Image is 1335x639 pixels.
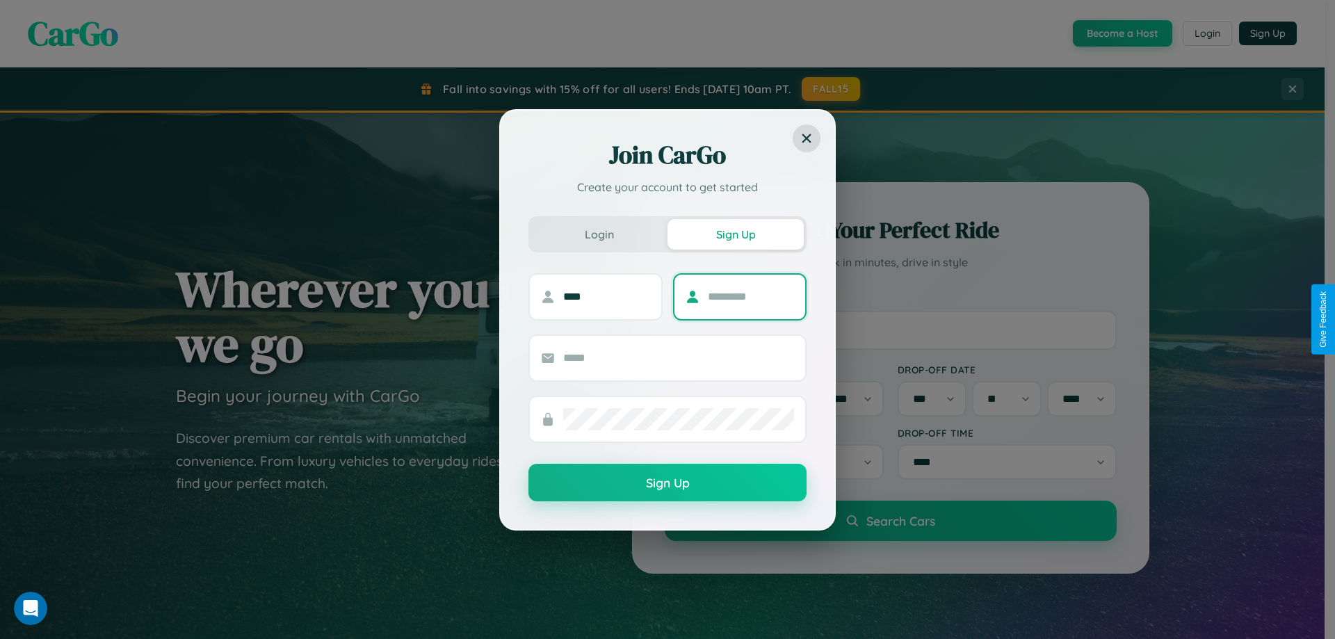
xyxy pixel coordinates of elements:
button: Login [531,219,667,250]
div: Give Feedback [1318,291,1328,348]
button: Sign Up [528,464,807,501]
p: Create your account to get started [528,179,807,195]
h2: Join CarGo [528,138,807,172]
button: Sign Up [667,219,804,250]
iframe: Intercom live chat [14,592,47,625]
